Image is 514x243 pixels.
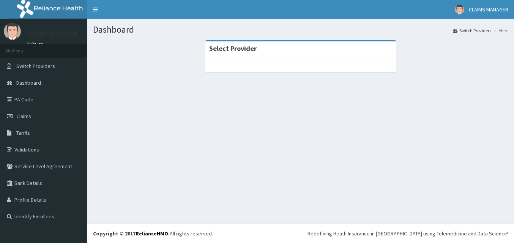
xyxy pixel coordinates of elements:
a: Switch Providers [453,27,491,34]
img: User Image [4,23,21,40]
h1: Dashboard [93,25,508,35]
span: Dashboard [16,79,41,86]
div: Redefining Heath Insurance in [GEOGRAPHIC_DATA] using Telemedicine and Data Science! [307,230,508,237]
li: Here [492,27,508,34]
img: User Image [455,5,464,14]
span: Claims [16,113,31,120]
span: Switch Providers [16,63,55,69]
span: CLAIMS MANAGER [469,6,508,13]
span: Tariffs [16,129,30,136]
a: RelianceHMO [136,230,168,237]
strong: Copyright © 2017 . [93,230,170,237]
a: Online [27,41,45,47]
strong: Select Provider [209,44,257,53]
p: CLAIMS MANAGER [27,31,77,38]
footer: All rights reserved. [87,224,514,243]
